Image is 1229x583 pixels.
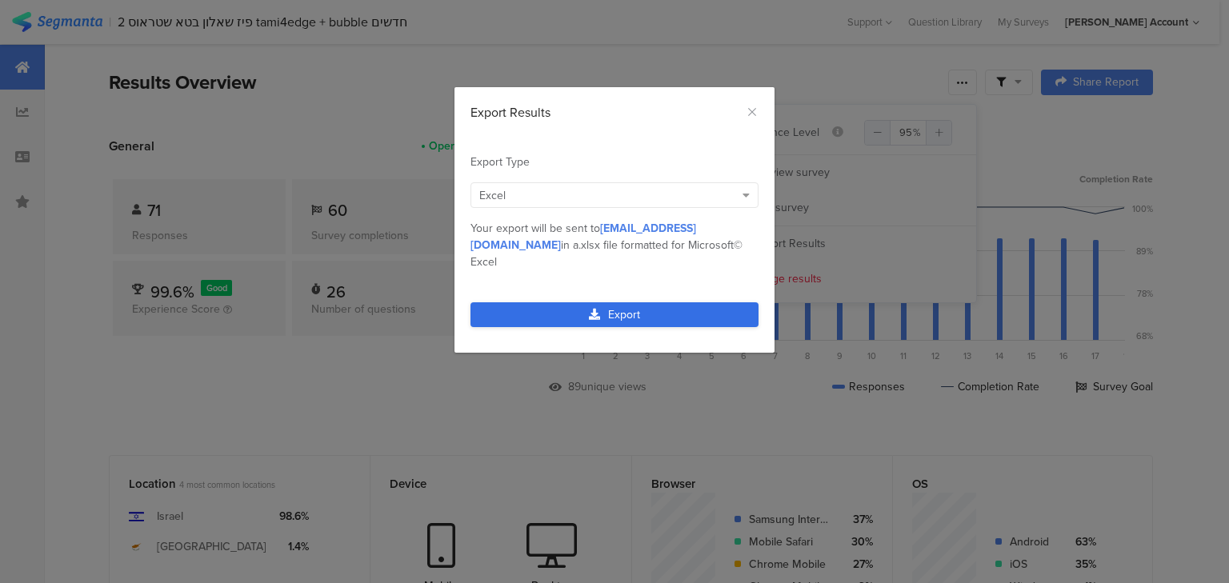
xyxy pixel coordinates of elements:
[470,103,759,122] div: Export Results
[470,220,759,270] div: Your export will be sent to in a
[470,154,759,170] div: Export Type
[479,187,506,204] span: Excel
[746,103,759,122] button: Close
[470,302,759,327] a: Export
[470,220,696,254] span: [EMAIL_ADDRESS][DOMAIN_NAME]
[470,237,743,270] span: .xlsx file formatted for Microsoft© Excel
[454,87,775,353] div: dialog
